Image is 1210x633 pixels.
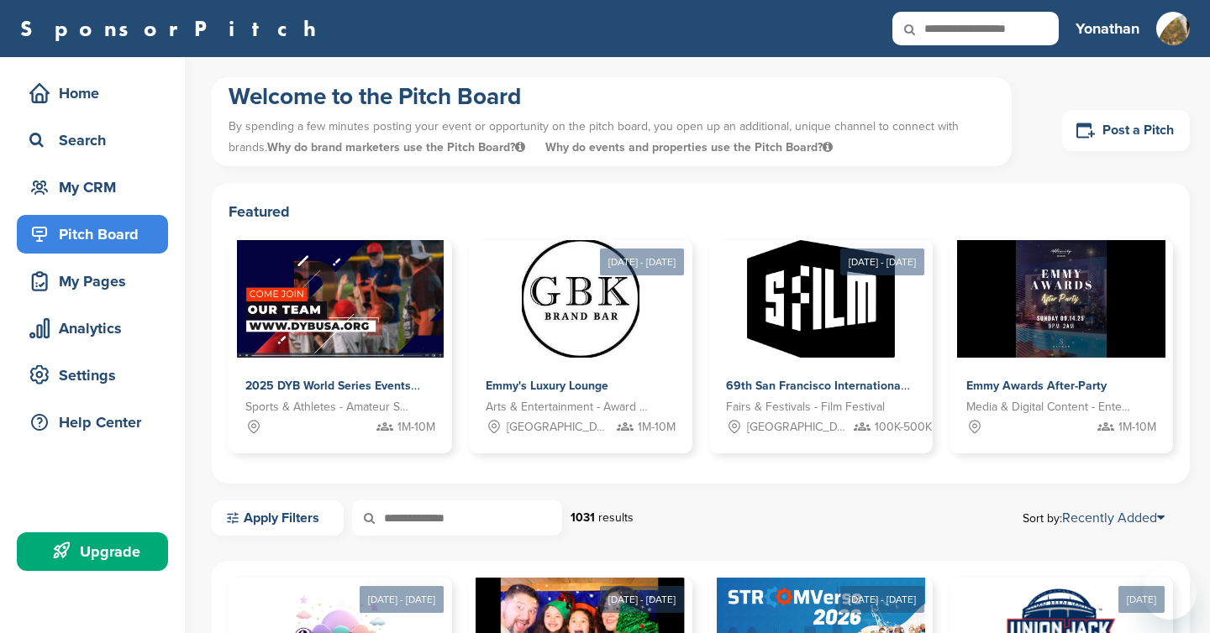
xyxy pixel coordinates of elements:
[17,168,168,207] a: My CRM
[212,500,344,536] a: Apply Filters
[20,18,327,39] a: SponsorPitch
[747,240,894,358] img: Sponsorpitch &
[966,379,1107,393] span: Emmy Awards After-Party
[1062,110,1190,151] a: Post a Pitch
[25,360,168,390] div: Settings
[950,240,1173,453] a: Sponsorpitch & Emmy Awards After-Party Media & Digital Content - Entertainment 1M-10M
[1023,511,1165,525] span: Sort by:
[1143,566,1197,620] iframe: Button to launch messaging window
[25,219,168,249] div: Pitch Board
[840,248,924,275] div: [DATE] - [DATE]
[600,586,684,613] div: [DATE] - [DATE]
[17,262,168,301] a: My Pages
[25,125,168,155] div: Search
[1118,586,1165,613] div: [DATE]
[957,240,1166,358] img: Sponsorpitch &
[17,121,168,160] a: Search
[709,213,933,453] a: [DATE] - [DATE] Sponsorpitch & 69th San Francisco International Film Festival Fairs & Festivals -...
[229,200,1173,223] h2: Featured
[726,379,977,393] span: 69th San Francisco International Film Festival
[245,398,410,416] span: Sports & Athletes - Amateur Sports Leagues
[966,398,1131,416] span: Media & Digital Content - Entertainment
[638,418,676,437] span: 1M-10M
[267,140,529,154] span: Why do brand marketers use the Pitch Board?
[522,240,639,358] img: Sponsorpitch &
[598,510,634,525] span: results
[397,418,435,437] span: 1M-10M
[25,266,168,296] div: My Pages
[600,248,684,275] div: [DATE] - [DATE]
[25,78,168,108] div: Home
[237,240,445,358] img: Sponsorpitch &
[17,74,168,112] a: Home
[229,81,995,112] h1: Welcome to the Pitch Board
[229,240,452,453] a: Sponsorpitch & 2025 DYB World Series Events Sports & Athletes - Amateur Sports Leagues 1M-10M
[25,407,168,437] div: Help Center
[840,586,924,613] div: [DATE] - [DATE]
[1062,510,1165,526] a: Recently Added
[1076,17,1139,40] h3: Yonathan
[875,418,932,437] span: 100K-500K
[747,418,850,437] span: [GEOGRAPHIC_DATA], [GEOGRAPHIC_DATA]
[545,140,833,154] span: Why do events and properties use the Pitch Board?
[17,215,168,254] a: Pitch Board
[360,586,444,613] div: [DATE] - [DATE]
[17,309,168,348] a: Analytics
[17,403,168,442] a: Help Center
[1076,10,1139,47] a: Yonathan
[229,112,995,162] p: By spending a few minutes posting your event or opportunity on the pitch board, you open up an ad...
[25,172,168,202] div: My CRM
[17,356,168,395] a: Settings
[486,398,650,416] span: Arts & Entertainment - Award Show
[507,418,609,437] span: [GEOGRAPHIC_DATA], [GEOGRAPHIC_DATA]
[25,536,168,567] div: Upgrade
[486,379,608,393] span: Emmy's Luxury Lounge
[17,532,168,571] a: Upgrade
[571,510,595,525] strong: 1031
[245,379,411,393] span: 2025 DYB World Series Events
[1118,418,1156,437] span: 1M-10M
[726,398,885,416] span: Fairs & Festivals - Film Festival
[25,313,168,343] div: Analytics
[469,213,692,453] a: [DATE] - [DATE] Sponsorpitch & Emmy's Luxury Lounge Arts & Entertainment - Award Show [GEOGRAPHIC...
